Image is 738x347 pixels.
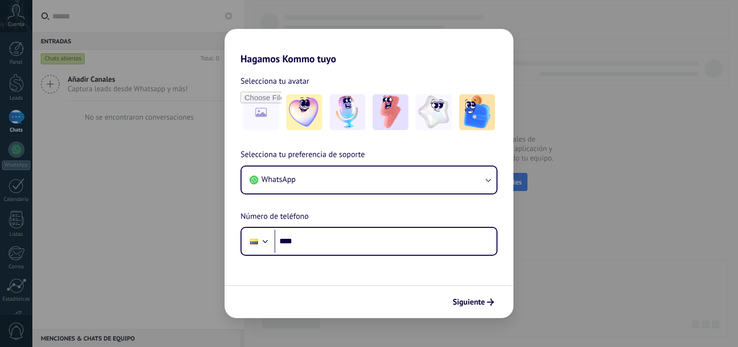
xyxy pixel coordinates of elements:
[330,94,366,130] img: -2.jpeg
[241,210,309,223] span: Número de teléfono
[245,231,263,252] div: Ecuador: + 593
[225,29,513,65] h2: Hagamos Kommo tuyo
[261,174,296,184] span: WhatsApp
[241,149,365,162] span: Selecciona tu preferencia de soporte
[242,167,496,193] button: WhatsApp
[453,299,485,306] span: Siguiente
[241,75,309,88] span: Selecciona tu avatar
[286,94,322,130] img: -1.jpeg
[459,94,495,130] img: -5.jpeg
[448,294,498,311] button: Siguiente
[372,94,408,130] img: -3.jpeg
[416,94,452,130] img: -4.jpeg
